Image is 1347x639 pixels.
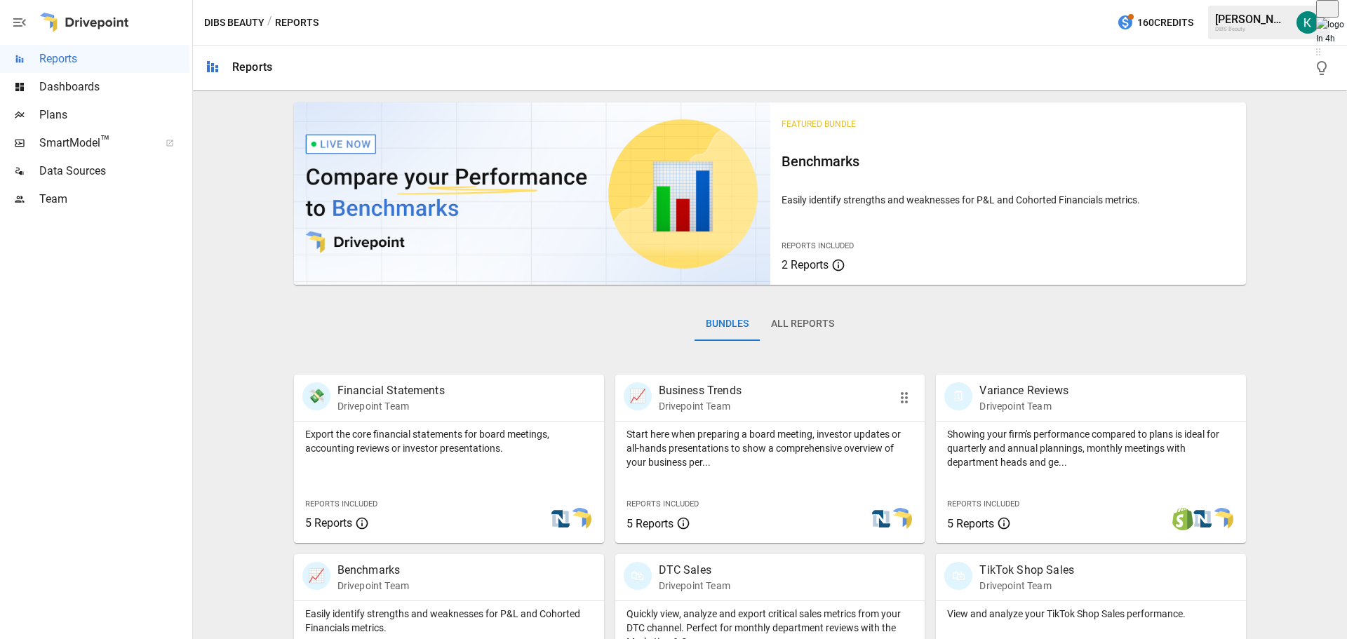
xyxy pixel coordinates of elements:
[782,119,856,129] span: Featured Bundle
[979,382,1068,399] p: Variance Reviews
[337,399,445,413] p: Drivepoint Team
[305,499,377,509] span: Reports Included
[947,499,1019,509] span: Reports Included
[294,102,770,285] img: video thumbnail
[979,399,1068,413] p: Drivepoint Team
[302,382,330,410] div: 💸
[267,14,272,32] div: /
[624,562,652,590] div: 🛍
[39,163,189,180] span: Data Sources
[1288,3,1327,42] button: Katherine Rose
[626,517,673,530] span: 5 Reports
[659,382,742,399] p: Business Trends
[782,258,829,271] span: 2 Reports
[947,427,1235,469] p: Showing your firm's performance compared to plans is ideal for quarterly and annual plannings, mo...
[626,499,699,509] span: Reports Included
[624,382,652,410] div: 📈
[890,508,912,530] img: smart model
[305,516,352,530] span: 5 Reports
[39,191,189,208] span: Team
[39,135,150,152] span: SmartModel
[569,508,591,530] img: smart model
[549,508,572,530] img: netsuite
[1316,18,1344,32] img: logo
[305,607,593,635] p: Easily identify strengths and weaknesses for P&L and Cohorted Financials metrics.
[659,579,730,593] p: Drivepoint Team
[1211,508,1233,530] img: smart model
[204,14,264,32] button: DIBS Beauty
[305,427,593,455] p: Export the core financial statements for board meetings, accounting reviews or investor presentat...
[782,150,1235,173] h6: Benchmarks
[1172,508,1194,530] img: shopify
[659,399,742,413] p: Drivepoint Team
[760,307,845,341] button: All Reports
[302,562,330,590] div: 📈
[39,79,189,95] span: Dashboards
[232,60,272,74] div: Reports
[337,382,445,399] p: Financial Statements
[947,517,994,530] span: 5 Reports
[870,508,892,530] img: netsuite
[1316,32,1347,46] div: In 4h
[782,193,1235,207] p: Easily identify strengths and weaknesses for P&L and Cohorted Financials metrics.
[782,241,854,250] span: Reports Included
[337,562,409,579] p: Benchmarks
[39,107,189,123] span: Plans
[1137,14,1193,32] span: 160 Credits
[979,562,1074,579] p: TikTok Shop Sales
[979,579,1074,593] p: Drivepoint Team
[695,307,760,341] button: Bundles
[337,579,409,593] p: Drivepoint Team
[626,427,914,469] p: Start here when preparing a board meeting, investor updates or all-hands presentations to show a ...
[947,607,1235,621] p: View and analyze your TikTok Shop Sales performance.
[1111,10,1199,36] button: 160Credits
[1215,26,1288,32] div: DIBS Beauty
[1191,508,1214,530] img: netsuite
[944,562,972,590] div: 🛍
[1296,11,1319,34] img: Katherine Rose
[39,51,189,67] span: Reports
[944,382,972,410] div: 🗓
[100,133,110,150] span: ™
[659,562,730,579] p: DTC Sales
[1215,13,1288,26] div: [PERSON_NAME]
